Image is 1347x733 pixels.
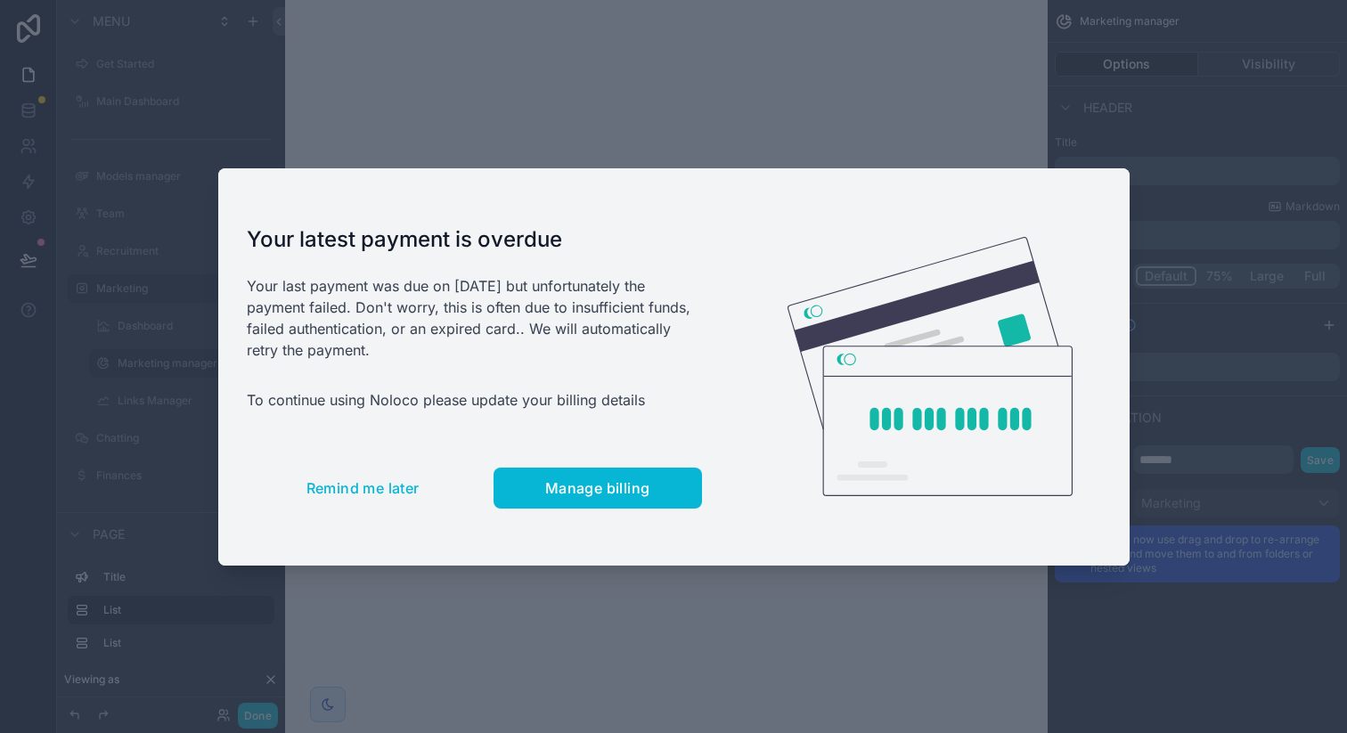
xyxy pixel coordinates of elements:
button: Remind me later [247,468,479,509]
p: To continue using Noloco please update your billing details [247,389,702,411]
p: Your last payment was due on [DATE] but unfortunately the payment failed. Don't worry, this is of... [247,275,702,361]
img: Credit card illustration [788,237,1073,497]
span: Remind me later [306,479,420,497]
h1: Your latest payment is overdue [247,225,702,254]
span: Manage billing [545,479,650,497]
button: Manage billing [494,468,702,509]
